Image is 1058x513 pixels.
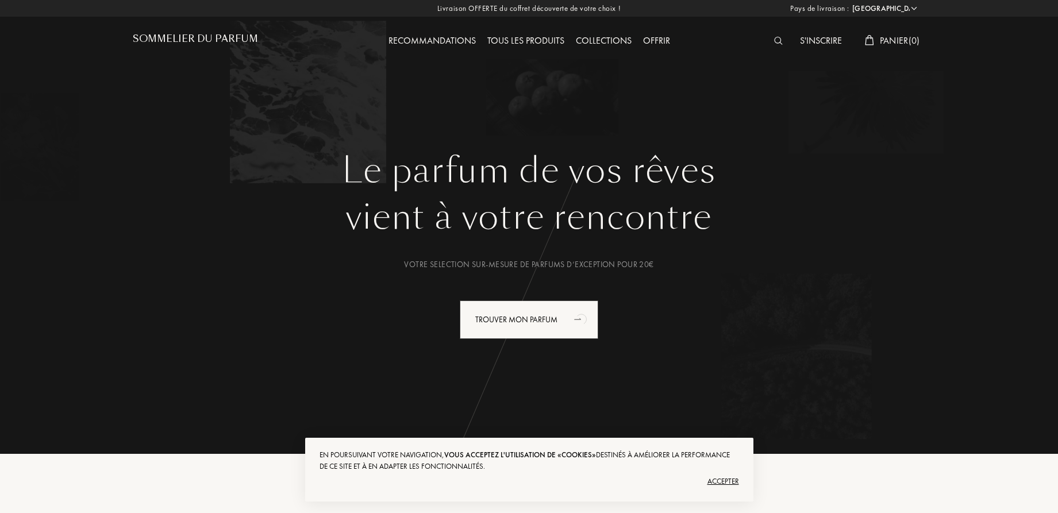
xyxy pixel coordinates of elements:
div: Trouver mon parfum [460,300,598,339]
div: Recommandations [383,34,482,49]
a: S'inscrire [794,34,848,47]
span: Panier ( 0 ) [880,34,920,47]
span: vous acceptez l'utilisation de «cookies» [444,450,596,460]
img: search_icn_white.svg [774,37,783,45]
a: Offrir [637,34,676,47]
span: Pays de livraison : [790,3,849,14]
div: vient à votre rencontre [141,191,917,243]
div: Offrir [637,34,676,49]
h1: Le parfum de vos rêves [141,150,917,191]
a: Tous les produits [482,34,570,47]
div: Votre selection sur-mesure de parfums d’exception pour 20€ [141,259,917,271]
div: En poursuivant votre navigation, destinés à améliorer la performance de ce site et à en adapter l... [320,449,739,472]
h1: Sommelier du Parfum [133,33,258,44]
a: Collections [570,34,637,47]
img: cart_white.svg [865,35,874,45]
div: animation [570,307,593,330]
div: Accepter [320,472,739,491]
a: Recommandations [383,34,482,47]
a: Trouver mon parfumanimation [451,300,607,339]
div: Collections [570,34,637,49]
div: S'inscrire [794,34,848,49]
div: Tous les produits [482,34,570,49]
a: Sommelier du Parfum [133,33,258,49]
